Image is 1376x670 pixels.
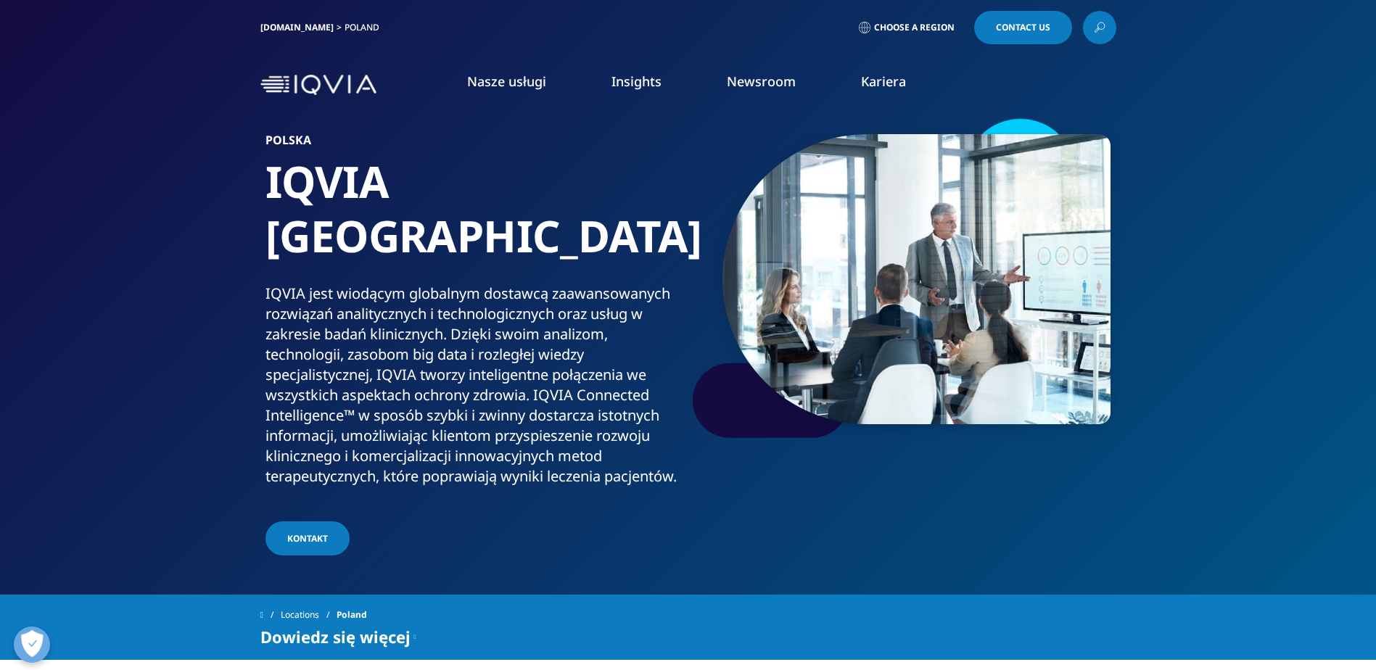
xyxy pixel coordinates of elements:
[611,73,662,90] a: Insights
[996,23,1050,32] span: Contact Us
[14,626,50,663] button: Otwórz Preferencje
[281,602,337,628] a: Locations
[265,521,350,555] a: KONTAKT
[874,22,955,33] span: Choose a Region
[287,532,328,545] span: KONTAKT
[861,73,906,90] a: Kariera
[265,134,683,154] h6: Polska
[337,602,367,628] span: Poland
[345,22,385,33] div: Poland
[382,51,1116,119] nav: Primary
[722,134,1111,424] img: 358_leading-a-meeting-with-the-team.jpg
[467,73,546,90] a: Nasze usługi
[260,21,334,33] a: [DOMAIN_NAME]
[727,73,796,90] a: Newsroom
[974,11,1072,44] a: Contact Us
[265,154,683,284] h1: IQVIA [GEOGRAPHIC_DATA]
[260,628,411,645] span: Dowiedz się więcej
[265,284,683,495] p: IQVIA jest wiodącym globalnym dostawcą zaawansowanych rozwiązań analitycznych i technologicznych ...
